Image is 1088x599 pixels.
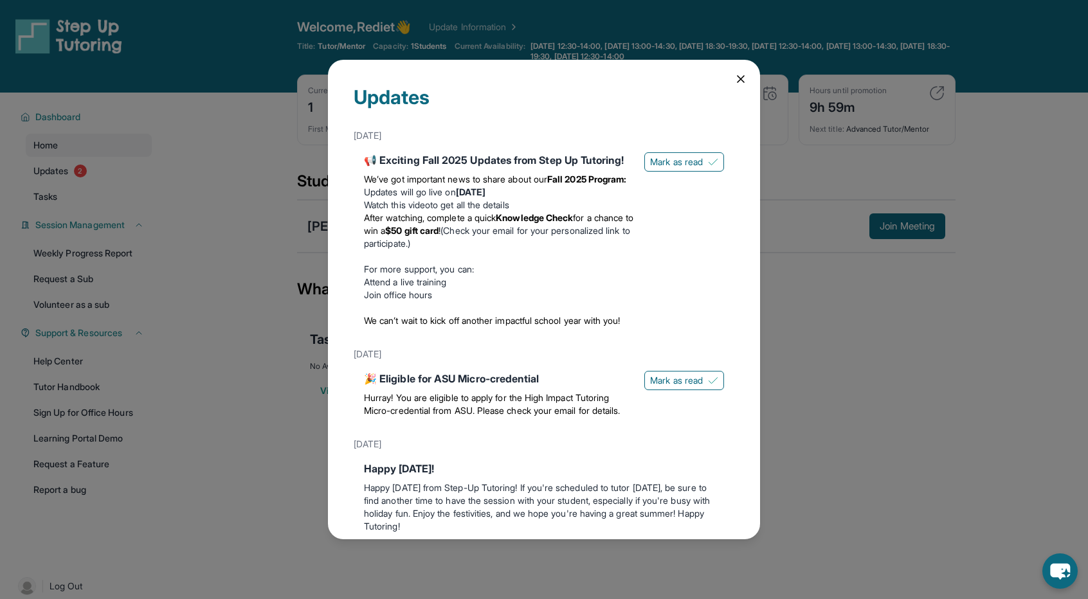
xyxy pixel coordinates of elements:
img: Mark as read [708,157,718,167]
div: [DATE] [354,433,734,456]
a: Attend a live training [364,276,447,287]
span: Hurray! You are eligible to apply for the High Impact Tutoring Micro-credential from ASU. Please ... [364,392,620,416]
span: Mark as read [650,156,703,168]
span: We can’t wait to kick off another impactful school year with you! [364,315,621,326]
div: 🎉 Eligible for ASU Micro-credential [364,371,634,386]
div: [DATE] [354,343,734,366]
span: After watching, complete a quick [364,212,496,223]
button: chat-button [1042,553,1078,589]
strong: Fall 2025 Program: [547,174,626,184]
div: Updates [354,85,734,124]
strong: [DATE] [456,186,485,197]
p: Happy [DATE] from Step-Up Tutoring! If you're scheduled to tutor [DATE], be sure to find another ... [364,481,724,533]
strong: $50 gift card [385,225,439,236]
button: Mark as read [644,371,724,390]
li: to get all the details [364,199,634,211]
div: Happy [DATE]! [364,461,724,476]
span: We’ve got important news to share about our [364,174,547,184]
a: Join office hours [364,289,432,300]
a: Watch this video [364,199,430,210]
p: For more support, you can: [364,263,634,276]
div: [DATE] [354,124,734,147]
span: Mark as read [650,374,703,387]
img: Mark as read [708,375,718,386]
li: Updates will go live on [364,186,634,199]
div: 📢 Exciting Fall 2025 Updates from Step Up Tutoring! [364,152,634,168]
button: Mark as read [644,152,724,172]
span: ! [439,225,440,236]
li: (Check your email for your personalized link to participate.) [364,211,634,250]
strong: Knowledge Check [496,212,573,223]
